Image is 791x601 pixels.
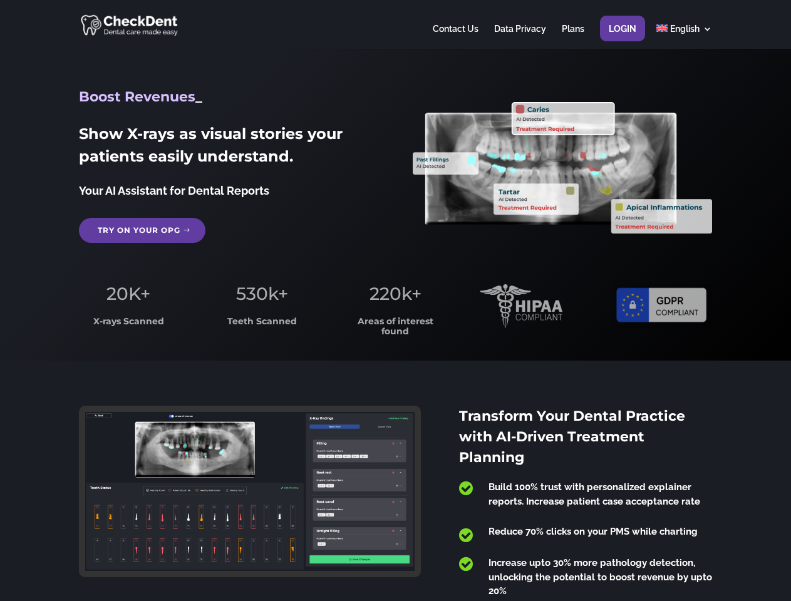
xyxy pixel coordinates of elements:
h2: Show X-rays as visual stories your patients easily understand. [79,123,378,174]
span: Boost Revenues [79,88,195,105]
span: English [670,24,700,34]
a: Data Privacy [494,24,546,49]
span: 530k+ [236,283,288,304]
span: Build 100% trust with personalized explainer reports. Increase patient case acceptance rate [489,481,700,507]
a: Plans [562,24,584,49]
span:  [459,480,473,496]
span:  [459,556,473,572]
span: 20K+ [106,283,150,304]
span: Your AI Assistant for Dental Reports [79,184,269,197]
span: 220k+ [370,283,421,304]
a: Login [609,24,636,49]
a: Try on your OPG [79,218,205,243]
img: X_Ray_annotated [413,102,711,234]
span:  [459,527,473,543]
span: Transform Your Dental Practice with AI-Driven Treatment Planning [459,408,685,466]
a: Contact Us [433,24,478,49]
h3: Areas of interest found [346,317,445,342]
a: English [656,24,712,49]
span: Reduce 70% clicks on your PMS while charting [489,526,698,537]
span: Increase upto 30% more pathology detection, unlocking the potential to boost revenue by upto 20% [489,557,712,597]
img: CheckDent AI [81,13,179,37]
span: _ [195,88,202,105]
